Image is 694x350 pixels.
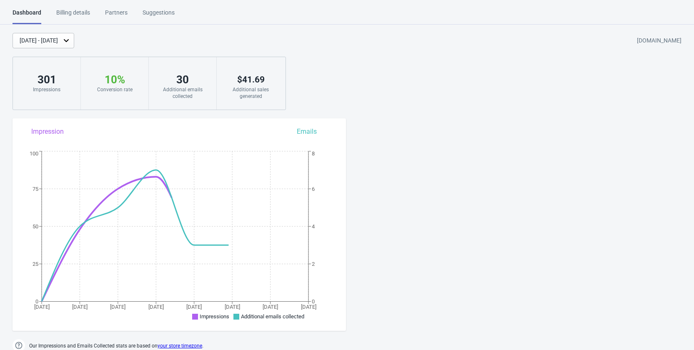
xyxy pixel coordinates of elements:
tspan: [DATE] [148,304,164,310]
div: [DOMAIN_NAME] [637,33,681,48]
div: Dashboard [13,8,41,24]
tspan: 25 [33,261,38,267]
tspan: 0 [312,298,315,305]
div: Additional emails collected [157,86,208,100]
tspan: [DATE] [72,304,88,310]
span: Impressions [200,313,229,320]
div: Suggestions [143,8,175,23]
tspan: 4 [312,223,315,230]
div: [DATE] - [DATE] [20,36,58,45]
tspan: 100 [30,150,38,157]
tspan: 75 [33,186,38,192]
div: Additional sales generated [225,86,276,100]
tspan: [DATE] [186,304,202,310]
div: 10 % [89,73,140,86]
tspan: [DATE] [225,304,240,310]
div: 30 [157,73,208,86]
tspan: [DATE] [34,304,50,310]
tspan: [DATE] [263,304,278,310]
a: your store timezone [158,343,202,349]
div: $ 41.69 [225,73,276,86]
tspan: 0 [35,298,38,305]
tspan: 2 [312,261,315,267]
div: Billing details [56,8,90,23]
div: Impressions [21,86,72,93]
div: 301 [21,73,72,86]
tspan: 50 [33,223,38,230]
div: Conversion rate [89,86,140,93]
div: Partners [105,8,128,23]
tspan: [DATE] [110,304,125,310]
tspan: 8 [312,150,315,157]
span: Additional emails collected [241,313,304,320]
tspan: [DATE] [301,304,316,310]
tspan: 6 [312,186,315,192]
